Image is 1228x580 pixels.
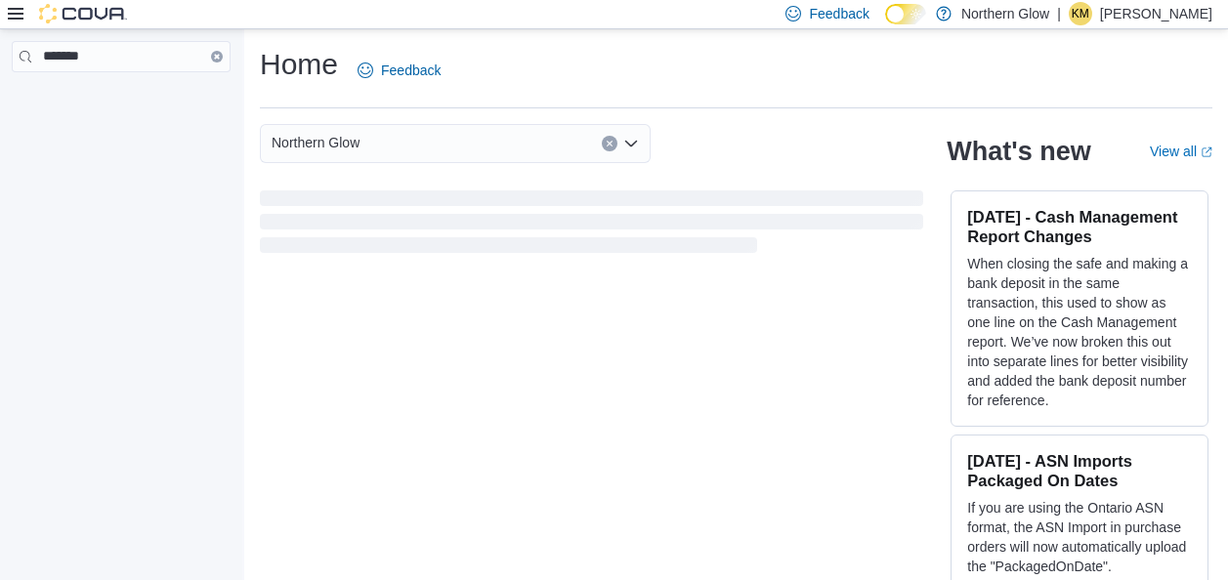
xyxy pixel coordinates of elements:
nav: Complex example [12,76,231,123]
h2: What's new [947,136,1090,167]
input: Dark Mode [885,4,926,24]
button: Clear input [602,136,617,151]
h3: [DATE] - ASN Imports Packaged On Dates [967,451,1192,490]
p: If you are using the Ontario ASN format, the ASN Import in purchase orders will now automatically... [967,498,1192,576]
img: Cova [39,4,127,23]
span: Northern Glow [272,131,360,154]
span: Loading [260,194,923,257]
p: | [1057,2,1061,25]
svg: External link [1201,146,1212,158]
h3: [DATE] - Cash Management Report Changes [967,207,1192,246]
div: Krista Maitland [1069,2,1092,25]
span: Feedback [809,4,868,23]
button: Clear input [211,51,223,62]
span: Dark Mode [885,24,886,25]
a: View allExternal link [1150,144,1212,159]
p: [PERSON_NAME] [1100,2,1212,25]
span: Feedback [381,61,441,80]
button: Open list of options [623,136,639,151]
span: KM [1072,2,1089,25]
p: When closing the safe and making a bank deposit in the same transaction, this used to show as one... [967,254,1192,410]
p: Northern Glow [961,2,1049,25]
h1: Home [260,45,338,84]
a: Feedback [350,51,448,90]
